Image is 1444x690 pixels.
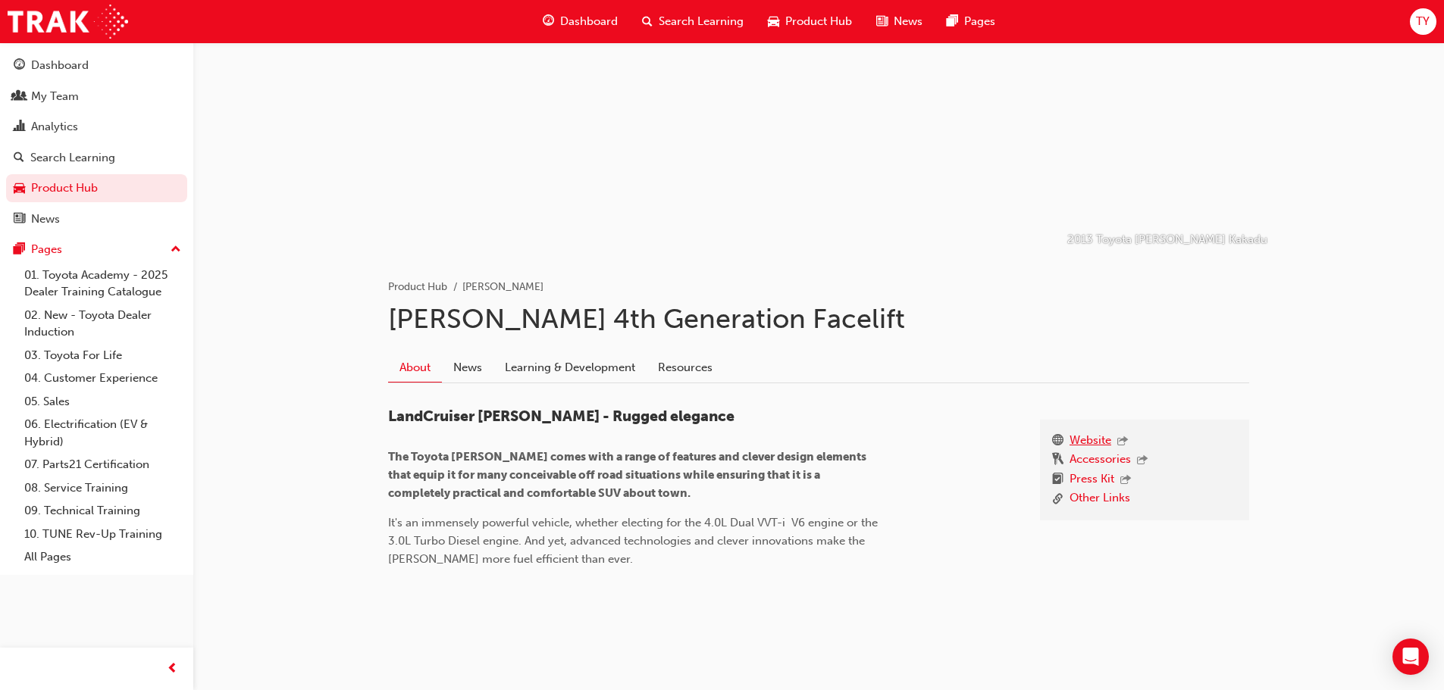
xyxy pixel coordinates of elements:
[1120,474,1131,487] span: outbound-icon
[935,6,1007,37] a: pages-iconPages
[30,149,115,167] div: Search Learning
[14,213,25,226] span: news-icon
[1137,454,1148,467] span: outbound-icon
[1070,432,1111,451] a: Website
[14,59,25,73] span: guage-icon
[1410,8,1436,35] button: TY
[947,12,958,31] span: pages-icon
[1416,13,1430,30] span: TY
[14,243,25,257] span: pages-icon
[18,304,187,344] a: 02. New - Toyota Dealer Induction
[894,13,922,30] span: News
[6,174,187,202] a: Product Hub
[630,6,756,37] a: search-iconSearch Learning
[388,302,1249,336] h1: [PERSON_NAME] 4th Generation Facelift
[31,211,60,228] div: News
[768,12,779,31] span: car-icon
[18,264,187,304] a: 01. Toyota Academy - 2025 Dealer Training Catalogue
[647,353,724,382] a: Resources
[388,353,442,382] a: About
[31,241,62,258] div: Pages
[1117,436,1128,448] span: outbound-icon
[659,13,744,30] span: Search Learning
[14,120,25,134] span: chart-icon
[1070,470,1114,490] a: Press Kit
[462,279,543,296] li: [PERSON_NAME]
[31,118,78,136] div: Analytics
[6,113,187,141] a: Analytics
[560,13,618,30] span: Dashboard
[785,13,852,30] span: Product Hub
[18,367,187,390] a: 04. Customer Experience
[531,6,630,37] a: guage-iconDashboard
[1052,470,1063,490] span: booktick-icon
[18,545,187,569] a: All Pages
[18,476,187,500] a: 08. Service Training
[876,12,888,31] span: news-icon
[6,205,187,233] a: News
[6,144,187,172] a: Search Learning
[18,390,187,414] a: 05. Sales
[8,5,128,39] img: Trak
[1070,451,1131,470] a: Accessories
[167,660,178,679] span: prev-icon
[864,6,935,37] a: news-iconNews
[18,344,187,367] a: 03. Toyota For Life
[1070,489,1130,508] a: Other Links
[642,12,653,31] span: search-icon
[543,12,554,31] span: guage-icon
[388,407,735,425] span: LandCruiser [PERSON_NAME] - Rugged elegance
[493,353,647,382] a: Learning & Development
[1067,231,1267,248] p: 2013 Toyota [PERSON_NAME] Kakadu
[1052,432,1063,451] span: www-icon
[18,453,187,476] a: 07. Parts21 Certification
[14,151,24,165] span: search-icon
[6,236,187,264] button: Pages
[756,6,864,37] a: car-iconProduct Hub
[388,516,881,566] span: It's an immensely powerful vehicle, whether electing for the 4.0L Dual VVT-i V6 engine or the 3.0...
[6,48,187,236] button: DashboardMy TeamAnalyticsSearch LearningProduct HubNews
[1052,489,1063,508] span: link-icon
[1052,451,1063,470] span: keys-icon
[171,240,181,260] span: up-icon
[18,523,187,546] a: 10. TUNE Rev-Up Training
[388,280,447,293] a: Product Hub
[442,353,493,382] a: News
[964,13,995,30] span: Pages
[6,52,187,80] a: Dashboard
[18,499,187,523] a: 09. Technical Training
[6,83,187,111] a: My Team
[18,413,187,453] a: 06. Electrification (EV & Hybrid)
[1392,638,1429,675] div: Open Intercom Messenger
[388,450,869,500] span: The Toyota [PERSON_NAME] comes with a range of features and clever design elements that equip it ...
[14,182,25,195] span: car-icon
[14,90,25,104] span: people-icon
[31,88,79,105] div: My Team
[31,57,89,74] div: Dashboard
